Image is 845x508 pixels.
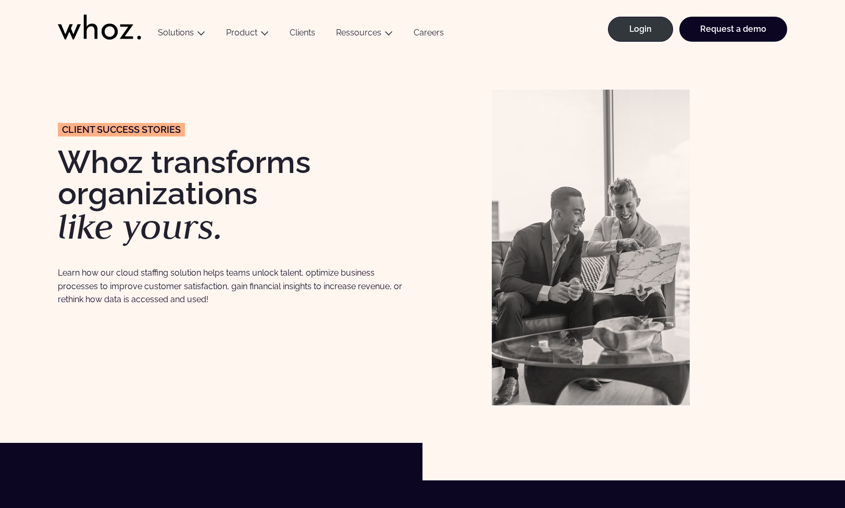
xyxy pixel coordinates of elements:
[58,203,223,249] em: like yours.
[403,28,454,42] a: Careers
[679,17,787,42] a: Request a demo
[58,146,412,244] h1: Whoz transforms organizations
[216,28,279,42] button: Product
[147,28,216,42] button: Solutions
[62,125,181,134] span: CLIENT success stories
[608,17,673,42] a: Login
[492,90,690,405] img: Clients Whoz
[58,266,412,306] p: Learn how our cloud staffing solution helps teams unlock talent, optimize business processes to i...
[279,28,326,42] a: Clients
[226,28,257,38] a: Product
[326,28,403,42] button: Ressources
[336,28,381,38] a: Ressources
